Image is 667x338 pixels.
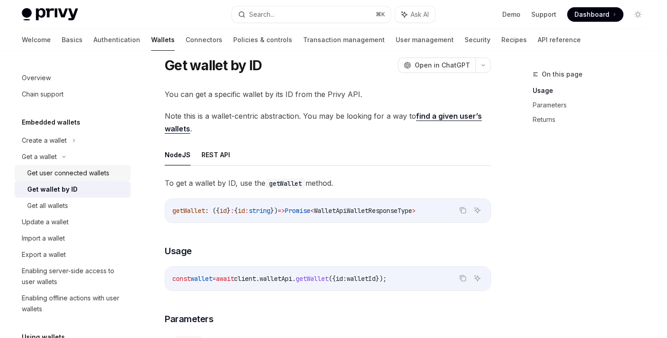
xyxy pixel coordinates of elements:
[22,266,125,287] div: Enabling server-side access to user wallets
[310,207,314,215] span: <
[22,117,80,128] h5: Embedded wallets
[22,89,64,100] div: Chain support
[234,207,238,215] span: {
[292,275,296,283] span: .
[238,207,245,215] span: id
[471,204,483,216] button: Ask AI
[396,29,454,51] a: User management
[502,10,520,19] a: Demo
[165,144,191,165] button: NodeJS
[256,275,260,283] span: .
[15,230,131,246] a: Import a wallet
[15,290,131,317] a: Enabling offline actions with user wallets
[27,200,68,211] div: Get all wallets
[62,29,83,51] a: Basics
[22,29,51,51] a: Welcome
[15,86,131,102] a: Chain support
[471,272,483,284] button: Ask AI
[165,57,262,73] h1: Get wallet by ID
[574,10,609,19] span: Dashboard
[233,29,292,51] a: Policies & controls
[265,179,305,188] code: getWallet
[22,233,65,244] div: Import a wallet
[249,9,275,20] div: Search...
[22,249,66,260] div: Export a wallet
[165,245,192,257] span: Usage
[165,110,491,135] span: Note this is a wallet-centric abstraction. You may be looking for a way to .
[395,6,435,23] button: Ask AI
[212,275,216,283] span: =
[165,88,491,101] span: You can get a specific wallet by its ID from the Privy API.
[329,275,336,283] span: ({
[260,275,292,283] span: walletApi
[191,275,212,283] span: wallet
[336,275,347,283] span: id:
[314,207,412,215] span: WalletApiWalletResponseType
[457,204,469,216] button: Copy the contents from the code block
[285,207,310,215] span: Promise
[249,207,270,215] span: string
[22,151,57,162] div: Get a wallet
[533,83,652,98] a: Usage
[270,207,278,215] span: })
[398,58,476,73] button: Open in ChatGPT
[376,275,387,283] span: });
[27,168,109,179] div: Get user connected wallets
[22,217,69,227] div: Update a wallet
[216,275,234,283] span: await
[278,207,285,215] span: =>
[501,29,527,51] a: Recipes
[22,8,78,21] img: light logo
[186,29,222,51] a: Connectors
[533,112,652,127] a: Returns
[347,275,376,283] span: walletId
[245,207,249,215] span: :
[538,29,581,51] a: API reference
[231,207,234,215] span: :
[533,98,652,112] a: Parameters
[22,72,51,83] div: Overview
[22,135,67,146] div: Create a wallet
[296,275,329,283] span: getWallet
[165,313,213,325] span: Parameters
[15,181,131,198] a: Get wallet by ID
[415,61,470,70] span: Open in ChatGPT
[465,29,490,51] a: Security
[232,6,390,23] button: Search...⌘K
[15,263,131,290] a: Enabling server-side access to user wallets
[151,29,175,51] a: Wallets
[172,207,205,215] span: getWallet
[165,177,491,189] span: To get a wallet by ID, use the method.
[27,184,78,195] div: Get wallet by ID
[15,165,131,181] a: Get user connected wallets
[411,10,429,19] span: Ask AI
[205,207,220,215] span: : ({
[15,214,131,230] a: Update a wallet
[220,207,227,215] span: id
[22,293,125,314] div: Enabling offline actions with user wallets
[412,207,416,215] span: >
[15,198,131,214] a: Get all wallets
[234,275,256,283] span: client
[631,7,645,22] button: Toggle dark mode
[15,246,131,263] a: Export a wallet
[15,70,131,86] a: Overview
[457,272,469,284] button: Copy the contents from the code block
[172,275,191,283] span: const
[376,11,385,18] span: ⌘ K
[542,69,583,80] span: On this page
[303,29,385,51] a: Transaction management
[567,7,623,22] a: Dashboard
[201,144,230,165] button: REST API
[227,207,231,215] span: }
[531,10,556,19] a: Support
[93,29,140,51] a: Authentication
